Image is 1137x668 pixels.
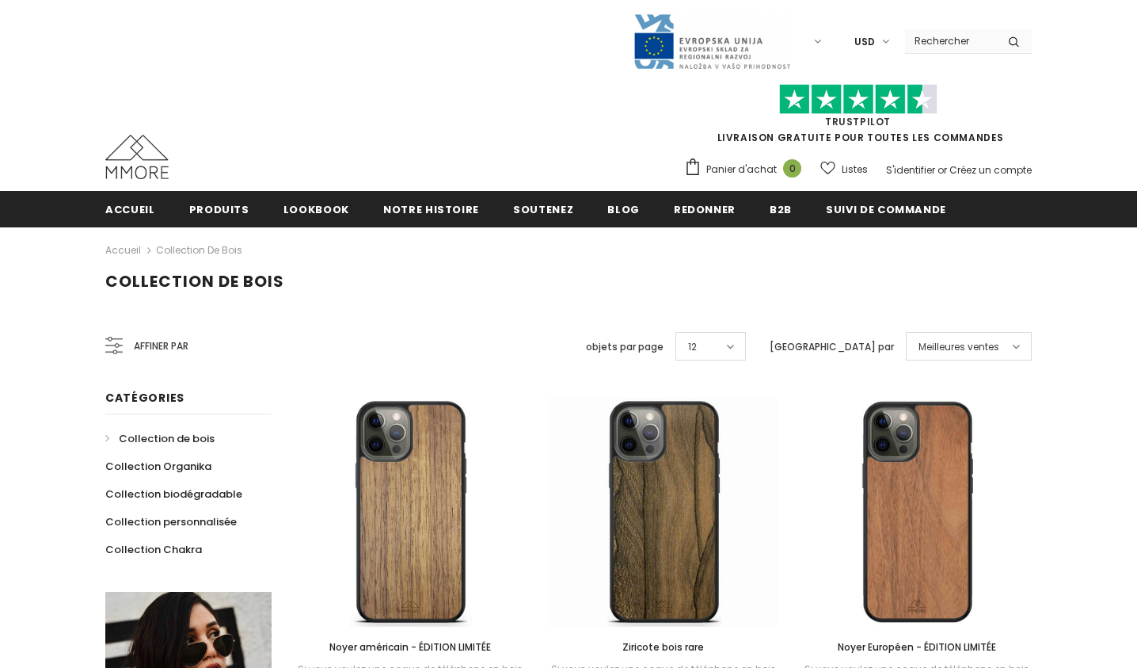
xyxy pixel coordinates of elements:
[105,425,215,452] a: Collection de bois
[105,514,237,529] span: Collection personnalisée
[156,243,242,257] a: Collection de bois
[770,191,792,227] a: B2B
[779,84,937,115] img: Faites confiance aux étoiles pilotes
[783,159,801,177] span: 0
[586,339,664,355] label: objets par page
[119,431,215,446] span: Collection de bois
[770,339,894,355] label: [GEOGRAPHIC_DATA] par
[283,191,349,227] a: Lookbook
[105,270,284,292] span: Collection de bois
[105,459,211,474] span: Collection Organika
[549,639,778,656] a: Ziricote bois rare
[105,480,242,508] a: Collection biodégradable
[105,508,237,536] a: Collection personnalisée
[607,191,640,227] a: Blog
[854,34,875,50] span: USD
[886,163,935,177] a: S'identifier
[105,487,242,502] span: Collection biodégradable
[134,338,188,355] span: Affiner par
[622,640,704,654] span: Ziricote bois rare
[905,29,996,52] input: Search Site
[918,339,999,355] span: Meilleures ventes
[105,191,155,227] a: Accueil
[820,155,868,183] a: Listes
[105,542,202,557] span: Collection Chakra
[383,202,479,217] span: Notre histoire
[189,202,249,217] span: Produits
[937,163,947,177] span: or
[688,339,697,355] span: 12
[706,162,777,177] span: Panier d'achat
[825,115,891,128] a: TrustPilot
[105,202,155,217] span: Accueil
[838,640,996,654] span: Noyer Européen - ÉDITION LIMITÉE
[105,135,169,179] img: Cas MMORE
[949,163,1032,177] a: Créez un compte
[802,639,1032,656] a: Noyer Européen - ÉDITION LIMITÉE
[513,202,573,217] span: soutenez
[283,202,349,217] span: Lookbook
[189,191,249,227] a: Produits
[684,158,809,181] a: Panier d'achat 0
[633,13,791,71] img: Javni Razpis
[633,34,791,48] a: Javni Razpis
[295,639,525,656] a: Noyer américain - ÉDITION LIMITÉE
[105,241,141,260] a: Accueil
[105,536,202,563] a: Collection Chakra
[826,191,946,227] a: Suivi de commande
[674,191,736,227] a: Redonner
[513,191,573,227] a: soutenez
[842,162,868,177] span: Listes
[329,640,491,654] span: Noyer américain - ÉDITION LIMITÉE
[105,452,211,480] a: Collection Organika
[770,202,792,217] span: B2B
[607,202,640,217] span: Blog
[674,202,736,217] span: Redonner
[105,390,184,406] span: Catégories
[383,191,479,227] a: Notre histoire
[684,91,1032,144] span: LIVRAISON GRATUITE POUR TOUTES LES COMMANDES
[826,202,946,217] span: Suivi de commande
